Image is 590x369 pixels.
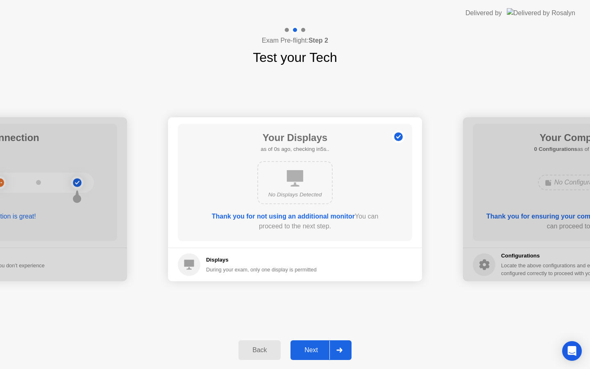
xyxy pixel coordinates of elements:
[293,346,329,354] div: Next
[562,341,582,361] div: Open Intercom Messenger
[507,8,575,18] img: Delivered by Rosalyn
[212,213,355,220] b: Thank you for not using an additional monitor
[206,256,317,264] h5: Displays
[261,145,329,153] h5: as of 0s ago, checking in5s..
[241,346,278,354] div: Back
[262,36,328,46] h4: Exam Pre-flight:
[206,266,317,273] div: During your exam, only one display is permitted
[201,212,389,231] div: You can proceed to the next step.
[238,340,281,360] button: Back
[290,340,352,360] button: Next
[309,37,328,44] b: Step 2
[253,48,337,67] h1: Test your Tech
[261,130,329,145] h1: Your Displays
[265,191,325,199] div: No Displays Detected
[465,8,502,18] div: Delivered by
